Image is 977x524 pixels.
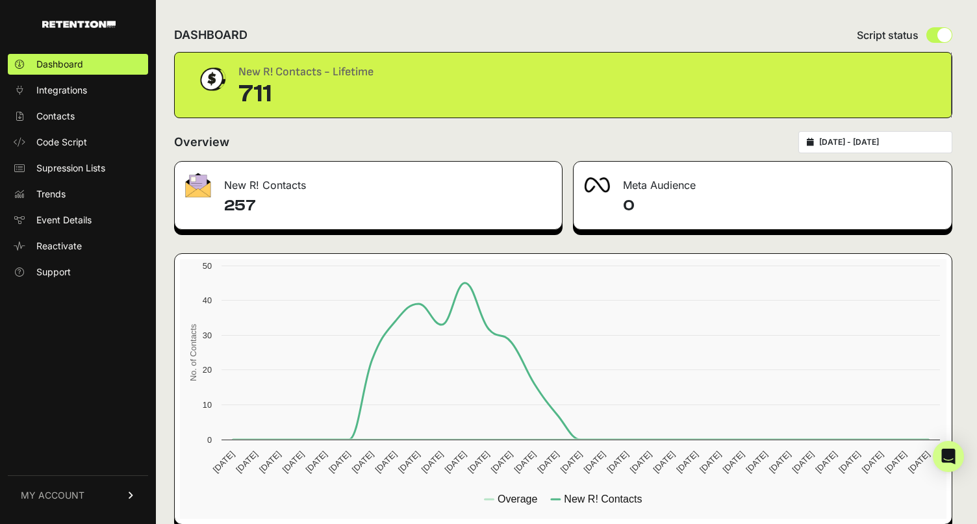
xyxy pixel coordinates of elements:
span: Reactivate [36,240,82,253]
text: 0 [207,435,212,445]
text: 40 [203,295,212,305]
text: [DATE] [860,449,885,475]
a: Support [8,262,148,282]
text: [DATE] [791,449,816,475]
a: Trends [8,184,148,205]
text: [DATE] [883,449,908,475]
span: Dashboard [36,58,83,71]
text: [DATE] [303,449,329,475]
span: MY ACCOUNT [21,489,84,502]
text: [DATE] [257,449,283,475]
span: Trends [36,188,66,201]
text: [DATE] [211,449,236,475]
div: New R! Contacts - Lifetime [238,63,374,81]
h2: Overview [174,133,229,151]
text: Overage [498,493,537,505]
text: [DATE] [582,449,607,475]
text: [DATE] [420,449,445,475]
span: Integrations [36,84,87,97]
text: [DATE] [813,449,839,475]
div: New R! Contacts [175,162,562,201]
span: Contacts [36,110,75,123]
h4: 0 [623,195,941,216]
a: Event Details [8,210,148,231]
a: Reactivate [8,236,148,256]
text: 30 [203,331,212,340]
text: [DATE] [466,449,491,475]
a: MY ACCOUNT [8,475,148,515]
text: 50 [203,261,212,271]
div: 711 [238,81,374,107]
text: [DATE] [559,449,584,475]
text: [DATE] [906,449,932,475]
h4: 257 [224,195,552,216]
text: [DATE] [605,449,630,475]
text: 20 [203,365,212,375]
a: Supression Lists [8,158,148,179]
a: Code Script [8,132,148,153]
span: Code Script [36,136,87,149]
text: [DATE] [281,449,306,475]
text: [DATE] [698,449,723,475]
text: [DATE] [512,449,537,475]
div: Open Intercom Messenger [933,441,964,472]
text: [DATE] [652,449,677,475]
img: dollar-coin-05c43ed7efb7bc0c12610022525b4bbbb207c7efeef5aecc26f025e68dcafac9.png [196,63,228,95]
text: No. of Contacts [188,324,198,381]
text: [DATE] [628,449,653,475]
span: Event Details [36,214,92,227]
text: [DATE] [234,449,259,475]
text: [DATE] [674,449,700,475]
text: [DATE] [373,449,398,475]
text: [DATE] [396,449,422,475]
text: 10 [203,400,212,410]
img: fa-meta-2f981b61bb99beabf952f7030308934f19ce035c18b003e963880cc3fabeebb7.png [584,177,610,193]
text: [DATE] [837,449,862,475]
div: Meta Audience [574,162,952,201]
h2: DASHBOARD [174,26,247,44]
img: fa-envelope-19ae18322b30453b285274b1b8af3d052b27d846a4fbe8435d1a52b978f639a2.png [185,173,211,197]
text: [DATE] [350,449,375,475]
span: Supression Lists [36,162,105,175]
text: [DATE] [721,449,746,475]
span: Support [36,266,71,279]
text: [DATE] [327,449,352,475]
text: New R! Contacts [564,493,642,505]
text: [DATE] [767,449,793,475]
text: [DATE] [442,449,468,475]
text: [DATE] [489,449,514,475]
text: [DATE] [744,449,769,475]
a: Dashboard [8,54,148,75]
text: [DATE] [535,449,561,475]
a: Contacts [8,106,148,127]
img: Retention.com [42,21,116,28]
span: Script status [857,27,919,43]
a: Integrations [8,80,148,101]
